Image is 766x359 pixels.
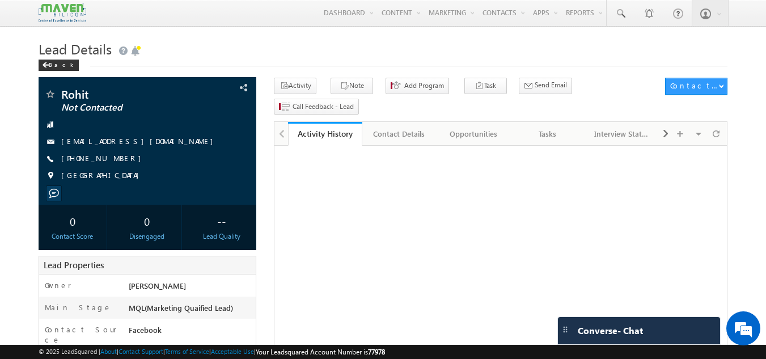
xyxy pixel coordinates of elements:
a: About [100,348,117,355]
div: 0 [41,210,104,231]
a: Contact Details [362,122,437,146]
a: Back [39,59,84,69]
div: -- [190,210,253,231]
div: Opportunities [446,127,501,141]
button: Add Program [386,78,449,94]
a: Tasks [511,122,585,146]
span: © 2025 LeadSquared | | | | | [39,347,385,357]
a: Contact Support [119,348,163,355]
a: Interview Status [585,122,659,146]
button: Send Email [519,78,572,94]
div: Interview Status [594,127,649,141]
button: Call Feedback - Lead [274,99,359,115]
div: Activity History [297,128,354,139]
div: Lead Quality [190,231,253,242]
img: carter-drag [561,325,570,334]
span: Call Feedback - Lead [293,102,354,112]
a: [EMAIL_ADDRESS][DOMAIN_NAME] [61,136,219,146]
div: Contact Score [41,231,104,242]
div: Contact Actions [670,81,718,91]
div: Contact Details [371,127,426,141]
a: Opportunities [437,122,511,146]
label: Owner [45,280,71,290]
span: Converse - Chat [578,326,643,336]
div: MQL(Marketing Quaified Lead) [126,302,256,318]
span: [PHONE_NUMBER] [61,153,147,164]
div: Tasks [520,127,575,141]
a: Activity History [288,122,362,146]
span: Lead Properties [44,259,104,271]
span: 77978 [368,348,385,356]
button: Activity [274,78,316,94]
div: Disengaged [116,231,179,242]
button: Task [464,78,507,94]
span: Rohit [61,88,196,100]
div: Back [39,60,79,71]
span: Add Program [404,81,444,91]
div: Facebook [126,324,256,340]
label: Contact Source [45,324,118,345]
span: [PERSON_NAME] [129,281,186,290]
span: Lead Details [39,40,112,58]
img: Custom Logo [39,3,86,23]
span: Not Contacted [61,102,196,113]
span: Your Leadsquared Account Number is [256,348,385,356]
a: Terms of Service [165,348,209,355]
button: Note [331,78,373,94]
div: 0 [116,210,179,231]
span: Send Email [535,80,567,90]
span: [GEOGRAPHIC_DATA] [61,170,145,181]
label: Main Stage [45,302,112,312]
a: Acceptable Use [211,348,254,355]
button: Contact Actions [665,78,727,95]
